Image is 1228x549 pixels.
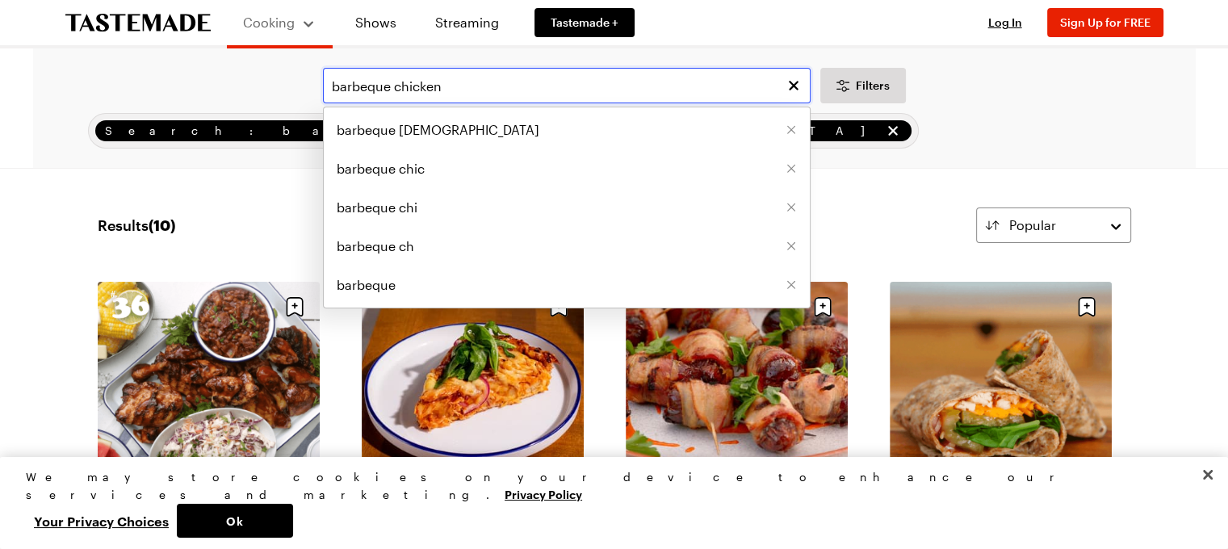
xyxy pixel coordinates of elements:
[26,468,1188,538] div: Privacy
[785,77,803,94] button: Clear search
[243,6,316,39] button: Cooking
[337,159,425,178] span: barbeque chic
[337,198,417,217] span: barbeque chi
[1060,15,1150,29] span: Sign Up for FREE
[243,15,295,30] span: Cooking
[337,237,414,256] span: barbeque ch
[505,486,582,501] a: More information about your privacy, opens in a new tab
[786,241,797,252] button: Remove [object Object]
[976,207,1131,243] button: Popular
[551,15,618,31] span: Tastemade +
[820,68,906,103] button: Desktop filters
[177,504,293,538] button: Ok
[786,202,797,213] button: Remove [object Object]
[1047,8,1163,37] button: Sign Up for FREE
[884,122,902,140] button: remove Search: barbeque chick
[534,8,635,37] a: Tastemade +
[1009,216,1056,235] span: Popular
[807,291,838,322] button: Save recipe
[337,275,396,295] span: barbeque
[786,163,797,174] button: Remove [object Object]
[1071,291,1102,322] button: Save recipe
[26,504,177,538] button: Your Privacy Choices
[786,124,797,136] button: Remove [object Object]
[973,15,1037,31] button: Log In
[1190,457,1226,492] button: Close
[26,468,1188,504] div: We may store cookies on your device to enhance our services and marketing.
[337,120,539,140] span: barbeque [DEMOGRAPHIC_DATA]
[856,78,890,94] span: Filters
[279,291,310,322] button: Save recipe
[98,214,175,237] span: Results
[988,15,1022,29] span: Log In
[65,14,211,32] a: To Tastemade Home Page
[786,279,797,291] button: Remove [object Object]
[149,216,175,234] span: ( 10 )
[105,122,881,140] span: Search: barbeque [DEMOGRAPHIC_DATA]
